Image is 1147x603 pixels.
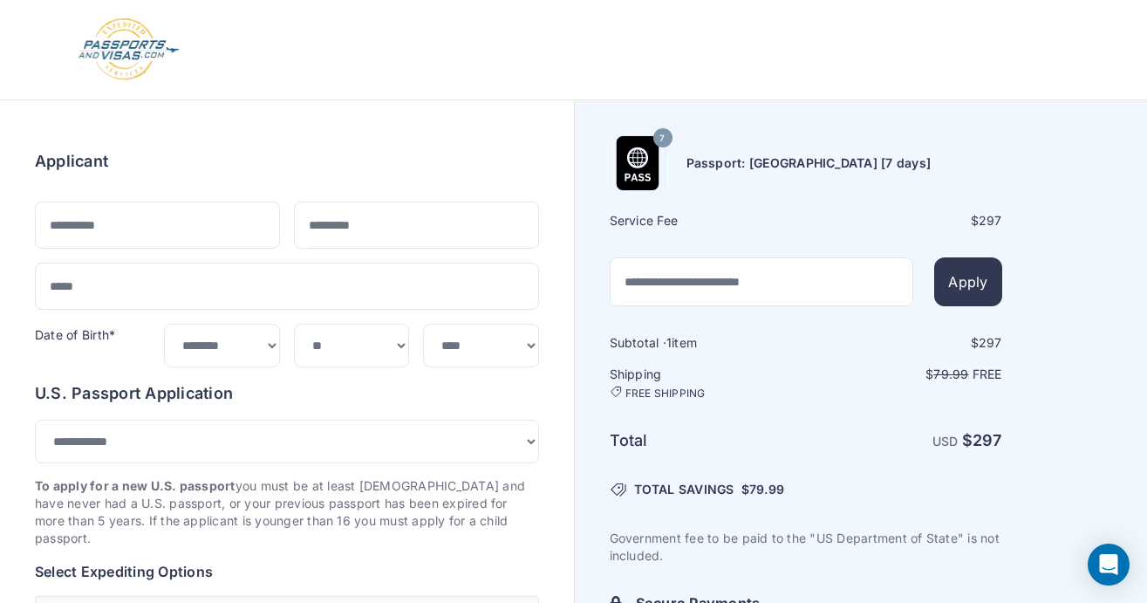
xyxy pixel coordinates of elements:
span: USD [932,434,959,449]
h6: Service Fee [610,212,804,230]
h6: Subtotal · item [610,334,804,352]
span: 297 [973,431,1002,449]
span: TOTAL SAVINGS [634,481,734,498]
span: 79.99 [933,367,968,381]
strong: $ [962,431,1002,449]
h6: U.S. Passport Application [35,381,539,406]
strong: To apply for a new U.S. passport [35,478,236,493]
span: Free [973,367,1002,381]
span: 1 [666,335,672,350]
label: Date of Birth* [35,327,115,342]
h6: Applicant [35,149,108,174]
p: Government fee to be paid to the "US Department of State" is not included. [610,530,1002,565]
div: $ [808,212,1002,230]
span: $ [741,481,784,498]
span: 297 [979,213,1002,228]
span: FREE SHIPPING [625,387,706,401]
h6: Select Expediting Options [35,561,539,582]
p: you must be at least [DEMOGRAPHIC_DATA] and have never had a U.S. passport, or your previous pass... [35,477,539,547]
img: Logo [77,17,181,82]
span: 7 [659,127,665,150]
button: Apply [934,257,1001,306]
h6: Shipping [610,366,804,401]
p: $ [808,366,1002,383]
span: 79.99 [749,482,784,497]
img: Product Name [611,136,665,190]
h6: Total [610,428,804,453]
span: 297 [979,335,1002,350]
div: Open Intercom Messenger [1088,544,1130,586]
h6: Passport: [GEOGRAPHIC_DATA] [7 days] [686,154,932,172]
div: $ [808,334,1002,352]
